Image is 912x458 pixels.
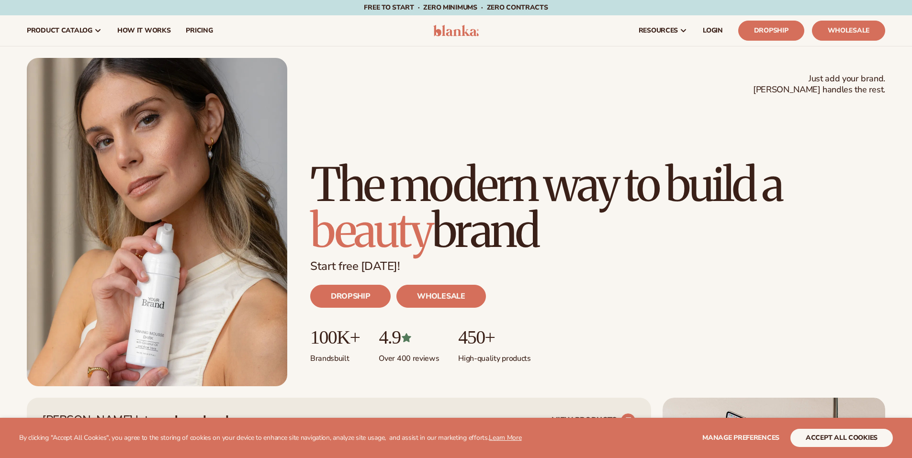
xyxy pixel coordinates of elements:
[310,285,391,308] a: DROPSHIP
[812,21,885,41] a: Wholesale
[379,327,439,348] p: 4.9
[27,58,287,386] img: Blanka hero private label beauty Female holding tanning mousse
[489,433,521,442] a: Learn More
[702,429,779,447] button: Manage preferences
[458,327,530,348] p: 450+
[310,259,885,273] p: Start free [DATE]!
[186,27,213,34] span: pricing
[396,285,485,308] a: WHOLESALE
[703,27,723,34] span: LOGIN
[364,3,548,12] span: Free to start · ZERO minimums · ZERO contracts
[790,429,893,447] button: accept all cookies
[110,15,179,46] a: How It Works
[310,327,360,348] p: 100K+
[738,21,804,41] a: Dropship
[178,15,220,46] a: pricing
[433,25,479,36] img: logo
[639,27,678,34] span: resources
[19,15,110,46] a: product catalog
[753,73,885,96] span: Just add your brand. [PERSON_NAME] handles the rest.
[19,434,522,442] p: By clicking "Accept All Cookies", you agree to the storing of cookies on your device to enhance s...
[458,348,530,364] p: High-quality products
[379,348,439,364] p: Over 400 reviews
[631,15,695,46] a: resources
[702,433,779,442] span: Manage preferences
[310,202,432,259] span: beauty
[695,15,731,46] a: LOGIN
[552,413,636,428] a: VIEW PRODUCTS
[310,348,360,364] p: Brands built
[27,27,92,34] span: product catalog
[310,162,885,254] h1: The modern way to build a brand
[117,27,171,34] span: How It Works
